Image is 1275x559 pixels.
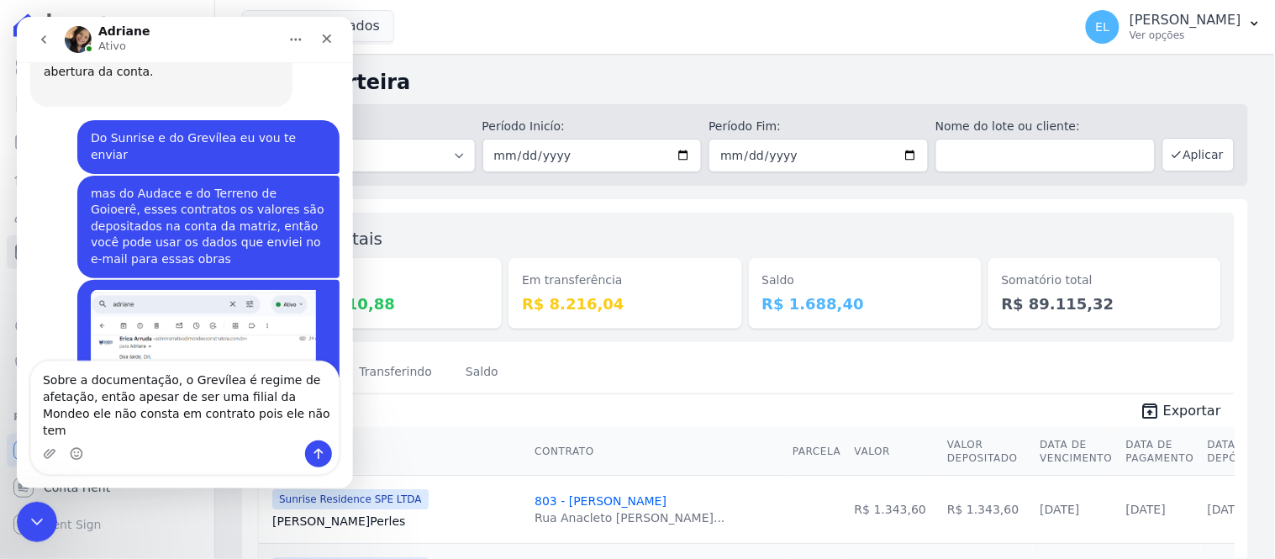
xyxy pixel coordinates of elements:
a: Crédito [7,309,208,343]
dd: R$ 89.115,32 [1002,293,1208,315]
dt: Saldo [762,272,968,289]
p: Ativo [82,21,109,38]
a: [DATE] [1040,503,1079,516]
div: mas do Audace e do Terreno de Goioerê, esses contratos os valores são depositados na conta da mat... [61,159,323,261]
a: unarchive Exportar [1126,401,1235,425]
button: 5 selecionados [242,10,394,42]
i: unarchive [1140,401,1160,421]
textarea: Envie uma mensagem... [14,345,322,424]
p: Ver opções [1130,29,1241,42]
a: 803 - [PERSON_NAME] [535,494,666,508]
th: Data de Depósito [1201,428,1270,476]
button: Aplicar [1162,138,1235,171]
dd: R$ 8.216,04 [522,293,728,315]
dt: Em transferência [522,272,728,289]
dt: Depositado [282,272,488,289]
button: Início [263,7,295,39]
a: Lotes [7,161,208,195]
td: R$ 1.343,60 [940,475,1033,543]
dd: R$ 1.688,40 [762,293,968,315]
a: [PERSON_NAME]Perles [272,513,521,530]
td: R$ 1.343,60 [848,475,940,543]
th: Valor [848,428,940,476]
button: Selecionador de Emoji [53,430,66,444]
div: mas do Audace e do Terreno de Goioerê, esses contratos os valores são depositados na conta da mat... [74,169,309,251]
div: Do Sunrise e do Grevílea eu vou te enviar [61,103,323,156]
a: Contratos [7,87,208,121]
th: Valor Depositado [940,428,1033,476]
dd: R$ 79.210,88 [282,293,488,315]
th: Parcela [786,428,848,476]
a: Parcelas [7,124,208,158]
p: [PERSON_NAME] [1130,12,1241,29]
label: Nome do lote ou cliente: [935,118,1156,135]
button: Upload do anexo [26,430,40,444]
button: Enviar uma mensagem [288,424,315,451]
a: Conta Hent [7,471,208,504]
a: Transferências [7,272,208,306]
a: Saldo [462,351,502,395]
div: Fechar [295,7,325,37]
th: Data de Pagamento [1120,428,1201,476]
a: [DATE] [1208,503,1247,516]
label: Período Fim: [709,118,929,135]
div: Erica diz… [13,159,323,263]
a: Clientes [7,198,208,232]
a: Minha Carteira [7,235,208,269]
dt: Somatório total [1002,272,1208,289]
span: Exportar [1163,401,1221,421]
h2: Minha Carteira [242,67,1248,98]
div: Rua Anacleto [PERSON_NAME]... [535,509,724,526]
th: Cliente [259,428,528,476]
a: Visão Geral [7,50,208,84]
th: Contrato [528,428,786,476]
span: EL [1096,21,1110,33]
a: [DATE] [1126,503,1166,516]
div: Erica diz… [13,103,323,158]
a: Recebíveis [7,434,208,467]
iframe: Intercom live chat [17,502,57,542]
th: Data de Vencimento [1033,428,1119,476]
div: Erica diz… [13,263,323,487]
label: Período Inicío: [482,118,703,135]
div: Plataformas [13,407,201,427]
a: Negativação [7,346,208,380]
a: Transferindo [356,351,436,395]
button: EL [PERSON_NAME] Ver opções [1072,3,1275,50]
iframe: Intercom live chat [17,17,353,488]
div: Do Sunrise e do Grevílea eu vou te enviar [74,113,309,146]
span: Sunrise Residence SPE LTDA [272,489,429,509]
